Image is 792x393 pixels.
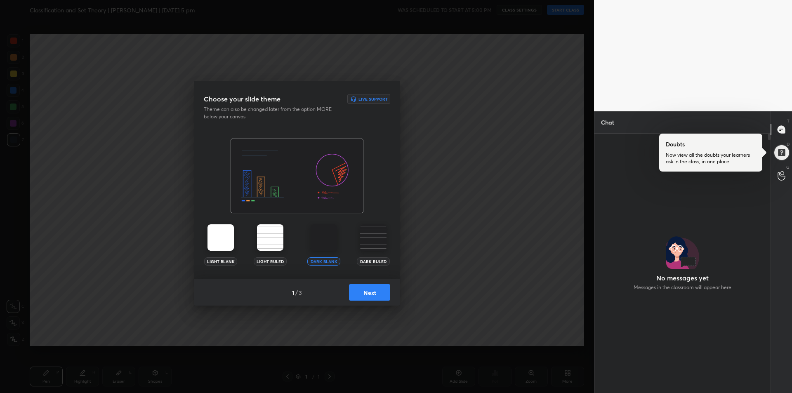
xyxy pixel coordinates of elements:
[311,224,337,251] img: darkTheme.aa1caeba.svg
[357,257,390,266] div: Dark Ruled
[349,284,390,301] button: Next
[307,257,340,266] div: Dark Blank
[204,106,337,120] p: Theme can also be changed later from the option MORE below your canvas
[231,139,363,214] img: darkThemeBanner.f801bae7.svg
[358,97,388,101] h6: Live Support
[787,141,790,147] p: D
[360,224,387,251] img: darkRuledTheme.359fb5fd.svg
[204,257,237,266] div: Light Blank
[204,94,280,104] h3: Choose your slide theme
[786,164,790,170] p: G
[299,288,302,297] h4: 3
[257,224,283,251] img: lightRuledTheme.002cd57a.svg
[254,257,287,266] div: Light Ruled
[787,118,790,124] p: T
[594,111,621,133] p: Chat
[207,224,234,251] img: lightTheme.5bb83c5b.svg
[292,288,295,297] h4: 1
[295,288,298,297] h4: /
